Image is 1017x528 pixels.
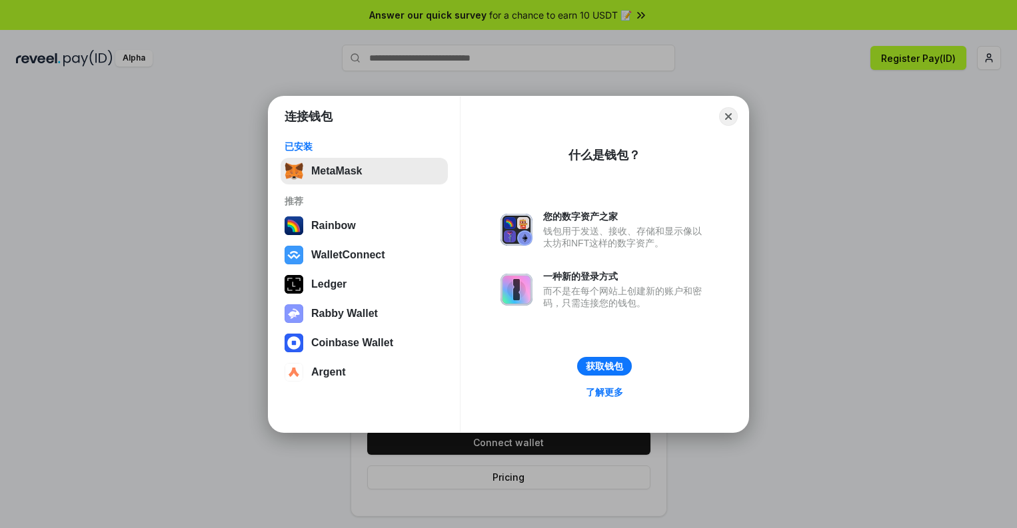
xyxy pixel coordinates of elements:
a: 了解更多 [578,384,631,401]
img: svg+xml,%3Csvg%20xmlns%3D%22http%3A%2F%2Fwww.w3.org%2F2000%2Fsvg%22%20fill%3D%22none%22%20viewBox... [501,214,532,246]
div: 而不是在每个网站上创建新的账户和密码，只需连接您的钱包。 [543,285,708,309]
button: Argent [281,359,448,386]
div: 您的数字资产之家 [543,210,708,222]
div: 已安装 [285,140,444,152]
h1: 连接钱包 [285,109,333,125]
button: MetaMask [281,158,448,184]
div: Coinbase Wallet [311,337,393,349]
div: Argent [311,366,346,378]
button: 获取钱包 [577,357,632,376]
div: Ledger [311,278,347,290]
img: svg+xml,%3Csvg%20xmlns%3D%22http%3A%2F%2Fwww.w3.org%2F2000%2Fsvg%22%20fill%3D%22none%22%20viewBox... [285,304,303,323]
div: Rainbow [311,220,356,232]
img: svg+xml,%3Csvg%20fill%3D%22none%22%20height%3D%2233%22%20viewBox%3D%220%200%2035%2033%22%20width%... [285,162,303,180]
img: svg+xml,%3Csvg%20width%3D%22120%22%20height%3D%22120%22%20viewBox%3D%220%200%20120%20120%22%20fil... [285,216,303,235]
div: 什么是钱包？ [568,147,640,163]
img: svg+xml,%3Csvg%20width%3D%2228%22%20height%3D%2228%22%20viewBox%3D%220%200%2028%2028%22%20fill%3D... [285,246,303,264]
div: 推荐 [285,195,444,207]
div: WalletConnect [311,249,385,261]
img: svg+xml,%3Csvg%20xmlns%3D%22http%3A%2F%2Fwww.w3.org%2F2000%2Fsvg%22%20width%3D%2228%22%20height%3... [285,275,303,294]
div: 了解更多 [586,386,623,398]
button: Close [719,107,738,126]
div: Rabby Wallet [311,308,378,320]
button: Rabby Wallet [281,300,448,327]
button: Ledger [281,271,448,298]
img: svg+xml,%3Csvg%20xmlns%3D%22http%3A%2F%2Fwww.w3.org%2F2000%2Fsvg%22%20fill%3D%22none%22%20viewBox... [501,274,532,306]
button: Rainbow [281,212,448,239]
button: WalletConnect [281,242,448,268]
img: svg+xml,%3Csvg%20width%3D%2228%22%20height%3D%2228%22%20viewBox%3D%220%200%2028%2028%22%20fill%3D... [285,334,303,352]
div: MetaMask [311,165,362,177]
div: 获取钱包 [586,360,623,372]
div: 一种新的登录方式 [543,270,708,282]
div: 钱包用于发送、接收、存储和显示像以太坊和NFT这样的数字资产。 [543,225,708,249]
img: svg+xml,%3Csvg%20width%3D%2228%22%20height%3D%2228%22%20viewBox%3D%220%200%2028%2028%22%20fill%3D... [285,363,303,382]
button: Coinbase Wallet [281,330,448,356]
